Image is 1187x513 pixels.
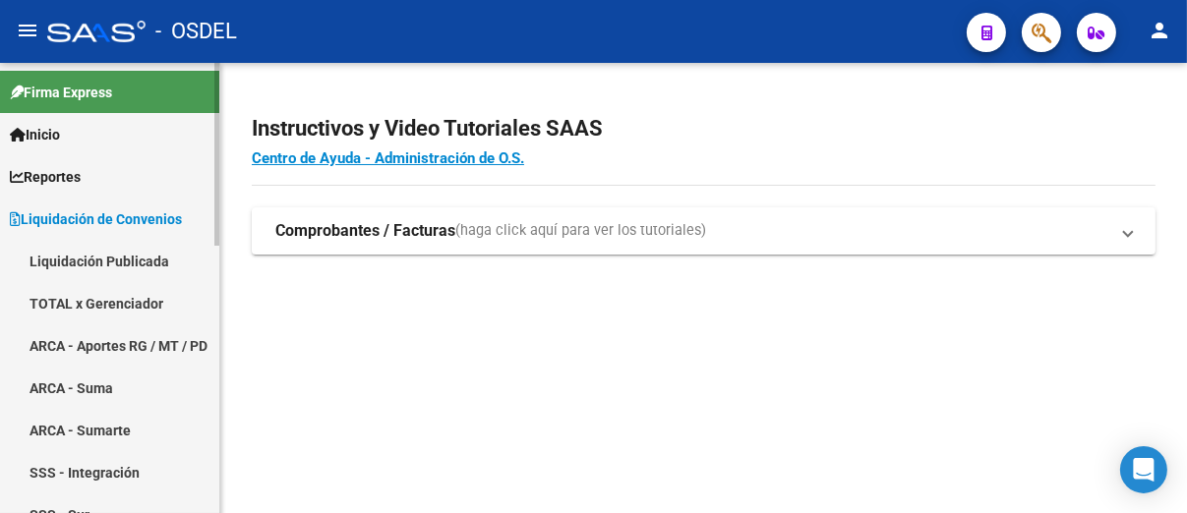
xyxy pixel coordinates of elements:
h2: Instructivos y Video Tutoriales SAAS [252,110,1156,147]
span: Reportes [10,166,81,188]
span: Inicio [10,124,60,145]
div: Open Intercom Messenger [1120,446,1167,493]
span: - OSDEL [155,10,237,53]
mat-icon: menu [16,19,39,42]
span: (haga click aquí para ver los tutoriales) [455,220,706,242]
mat-expansion-panel-header: Comprobantes / Facturas(haga click aquí para ver los tutoriales) [252,207,1156,255]
a: Centro de Ayuda - Administración de O.S. [252,149,524,167]
strong: Comprobantes / Facturas [275,220,455,242]
span: Liquidación de Convenios [10,208,182,230]
mat-icon: person [1148,19,1171,42]
span: Firma Express [10,82,112,103]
